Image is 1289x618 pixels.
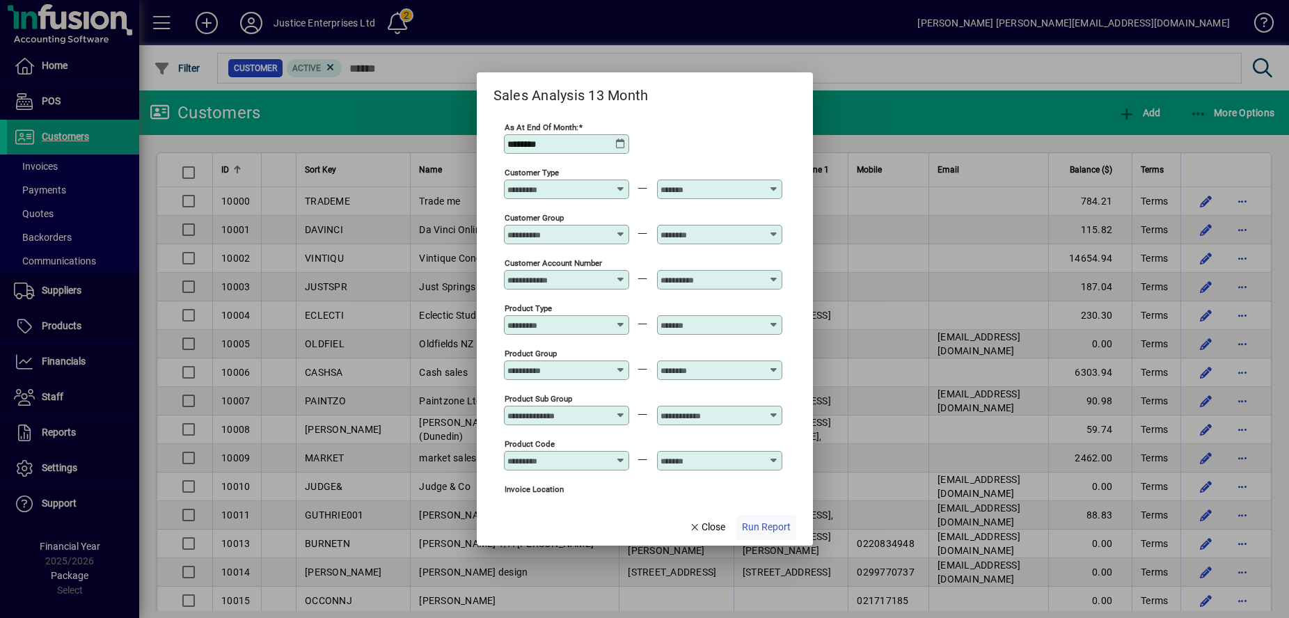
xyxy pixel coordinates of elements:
[505,213,564,223] mat-label: Customer Group
[736,515,796,540] button: Run Report
[505,122,578,132] mat-label: As at end of month:
[477,72,665,106] h2: Sales Analysis 13 Month
[505,303,552,313] mat-label: Product Type
[505,258,602,268] mat-label: Customer Account Number
[505,439,555,449] mat-label: Product Code
[742,520,791,534] span: Run Report
[505,394,572,404] mat-label: Product Sub Group
[505,349,557,358] mat-label: Product Group
[505,168,559,177] mat-label: Customer Type
[505,484,564,494] mat-label: Invoice location
[683,515,731,540] button: Close
[689,520,725,534] span: Close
